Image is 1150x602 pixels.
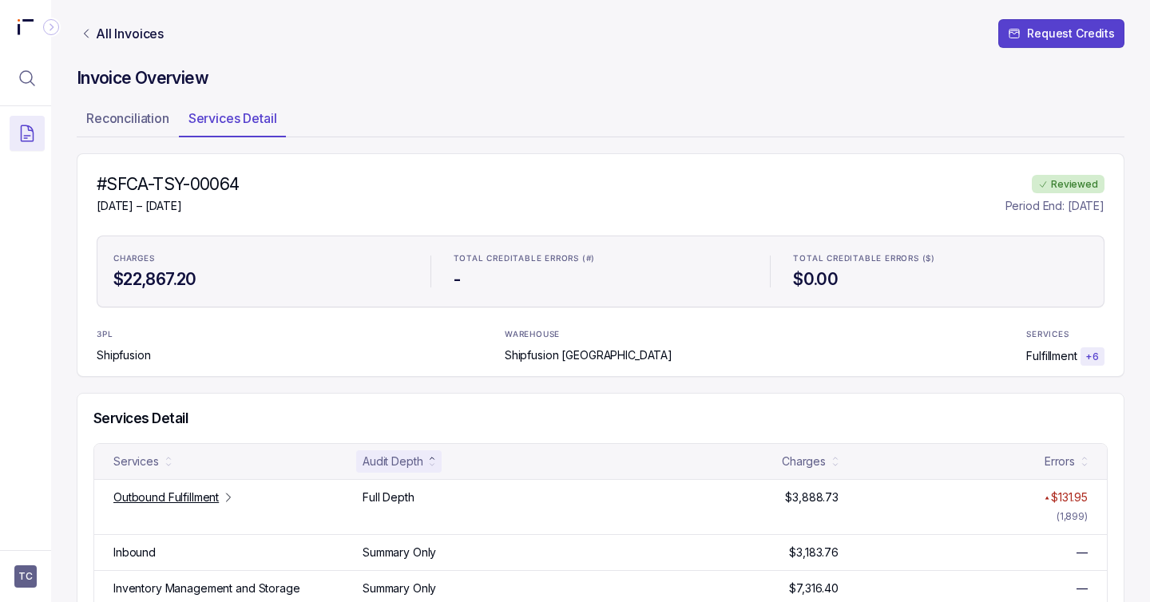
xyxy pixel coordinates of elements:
[179,105,287,137] li: Tab Services Detail
[783,243,1097,300] li: Statistic TOTAL CREDITABLE ERRORS ($)
[1026,348,1077,364] p: Fulfillment
[1077,580,1088,596] span: —
[77,105,179,137] li: Tab Reconciliation
[104,243,418,300] li: Statistic CHARGES
[1077,545,1088,560] span: —
[113,489,219,505] p: Outbound Fulfillment
[793,268,1088,291] h4: $0.00
[97,347,151,363] p: Shipfusion
[113,453,159,469] div: Services
[793,254,935,263] p: TOTAL CREDITABLE ERRORS ($)
[113,268,408,291] h4: $22,867.20
[96,26,164,42] p: All Invoices
[1005,198,1104,214] p: Period End: [DATE]
[93,410,1108,427] h5: Services Detail
[363,453,422,469] div: Audit Depth
[454,254,596,263] p: TOTAL CREDITABLE ERRORS (#)
[97,236,1104,307] ul: Statistic Highlights
[113,545,156,560] p: Inbound
[363,580,436,596] p: Summary Only
[86,109,169,128] p: Reconciliation
[998,19,1124,48] button: Request Credits
[97,330,138,339] p: 3PL
[1045,496,1049,500] img: red pointer upwards
[97,173,240,196] h4: #SFCA-TSY-00064
[1057,509,1088,525] div: (1,899)
[77,67,1124,89] h4: Invoice Overview
[789,545,839,560] p: $3,183.76
[188,109,277,128] p: Services Detail
[505,330,560,339] p: WAREHOUSE
[113,580,300,596] p: Inventory Management and Storage
[363,545,436,560] p: Summary Only
[113,254,155,263] p: CHARGES
[1032,175,1104,194] div: Reviewed
[1026,330,1069,339] p: SERVICES
[454,268,748,291] h4: -
[10,61,45,96] button: Menu Icon Button MagnifyingGlassIcon
[1085,351,1100,363] p: + 6
[363,489,414,505] p: Full Depth
[1027,26,1115,42] p: Request Credits
[77,105,1124,137] ul: Tab Group
[42,18,61,37] div: Collapse Icon
[782,453,826,469] div: Charges
[1051,489,1088,505] p: $131.95
[14,565,37,588] button: User initials
[10,116,45,151] button: Menu Icon Button DocumentTextIcon
[1045,453,1075,469] div: Errors
[97,198,240,214] p: [DATE] – [DATE]
[77,26,167,42] a: Link All Invoices
[444,243,758,300] li: Statistic TOTAL CREDITABLE ERRORS (#)
[785,489,839,505] p: $3,888.73
[789,580,839,596] p: $7,316.40
[505,347,672,363] p: Shipfusion [GEOGRAPHIC_DATA]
